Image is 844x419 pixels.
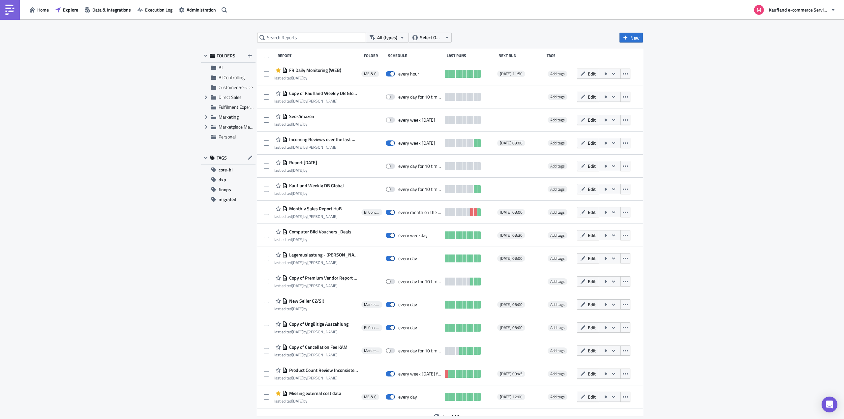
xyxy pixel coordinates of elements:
[550,186,565,192] span: Add tags
[219,165,232,175] span: core-bi
[577,230,599,240] button: Edit
[398,348,442,354] div: every day for 10 times
[588,301,596,308] span: Edit
[588,186,596,193] span: Edit
[577,161,599,171] button: Edit
[274,75,341,80] div: last edited by
[409,33,452,43] button: Select Owner
[287,136,358,142] span: Incoming Reviews over the last week
[548,371,567,377] span: Add tags
[550,278,565,284] span: Add tags
[292,213,303,220] time: 2025-08-04T07:57:52Z
[548,209,567,216] span: Add tags
[274,352,347,357] div: last edited by [PERSON_NAME]
[63,6,78,13] span: Explore
[500,256,523,261] span: [DATE] 08:00
[588,209,596,216] span: Edit
[398,163,442,169] div: every day for 10 times
[753,4,765,15] img: Avatar
[274,214,342,219] div: last edited by [PERSON_NAME]
[287,252,358,258] span: Lagerauslastung - BOE Slack
[201,185,256,195] button: finops
[176,5,219,15] button: Administration
[287,367,358,373] span: Product Count Review Inconsistency on PDP
[364,210,380,215] span: BI Controlling
[398,232,428,238] div: every weekday
[500,140,523,146] span: [DATE] 09:00
[550,324,565,331] span: Add tags
[26,5,52,15] button: Home
[398,186,442,192] div: every day for 10 times
[92,6,131,13] span: Data & Integrations
[500,71,523,76] span: [DATE] 11:50
[577,69,599,79] button: Edit
[550,232,565,238] span: Add tags
[81,5,134,15] a: Data & Integrations
[37,6,49,13] span: Home
[550,301,565,308] span: Add tags
[292,236,303,243] time: 2025-07-24T10:00:04Z
[364,394,377,400] span: ME & C
[5,5,15,15] img: PushMetrics
[588,278,596,285] span: Edit
[219,64,223,71] span: BI
[274,122,314,127] div: last edited by
[550,163,565,169] span: Add tags
[364,53,385,58] div: Folder
[201,165,256,175] button: core-bi
[364,325,380,330] span: BI Controlling
[364,302,380,307] span: Marketplace Management
[217,155,227,161] span: TAGS
[187,6,216,13] span: Administration
[588,139,596,146] span: Edit
[577,207,599,217] button: Edit
[274,145,358,150] div: last edited by [PERSON_NAME]
[588,347,596,354] span: Edit
[287,90,358,96] span: Copy of Kaufland Weekly DB Global
[388,53,443,58] div: Schedule
[577,299,599,310] button: Edit
[398,371,442,377] div: every week on Monday for 10 times
[201,175,256,185] button: dxp
[550,71,565,77] span: Add tags
[219,113,239,120] span: Marketing
[219,133,236,140] span: Personal
[550,94,565,100] span: Add tags
[52,5,81,15] a: Explore
[500,302,523,307] span: [DATE] 08:00
[588,324,596,331] span: Edit
[201,195,256,204] button: migrated
[550,371,565,377] span: Add tags
[577,276,599,286] button: Edit
[577,322,599,333] button: Edit
[550,394,565,400] span: Add tags
[134,5,176,15] a: Execution Log
[398,71,419,77] div: every hour
[278,53,361,58] div: Report
[630,34,640,41] span: New
[366,33,409,43] button: All (types)
[577,184,599,194] button: Edit
[588,232,596,239] span: Edit
[548,117,567,123] span: Add tags
[588,163,596,169] span: Edit
[398,394,417,400] div: every day
[548,94,567,100] span: Add tags
[274,191,344,196] div: last edited by
[219,74,245,81] span: BI Controlling
[274,399,341,404] div: last edited by
[292,98,303,104] time: 2025-08-15T08:01:22Z
[274,260,358,265] div: last edited by [PERSON_NAME]
[287,206,342,212] span: Monthly Sales Report HuB
[292,167,303,173] time: 2025-08-11T14:21:27Z
[548,324,567,331] span: Add tags
[219,185,231,195] span: finops
[217,53,235,59] span: FOLDERS
[398,117,435,123] div: every week on Wednesday
[588,255,596,262] span: Edit
[287,67,341,73] span: FR Daily Monitoring (WEB)
[550,255,565,261] span: Add tags
[577,115,599,125] button: Edit
[548,232,567,239] span: Add tags
[550,209,565,215] span: Add tags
